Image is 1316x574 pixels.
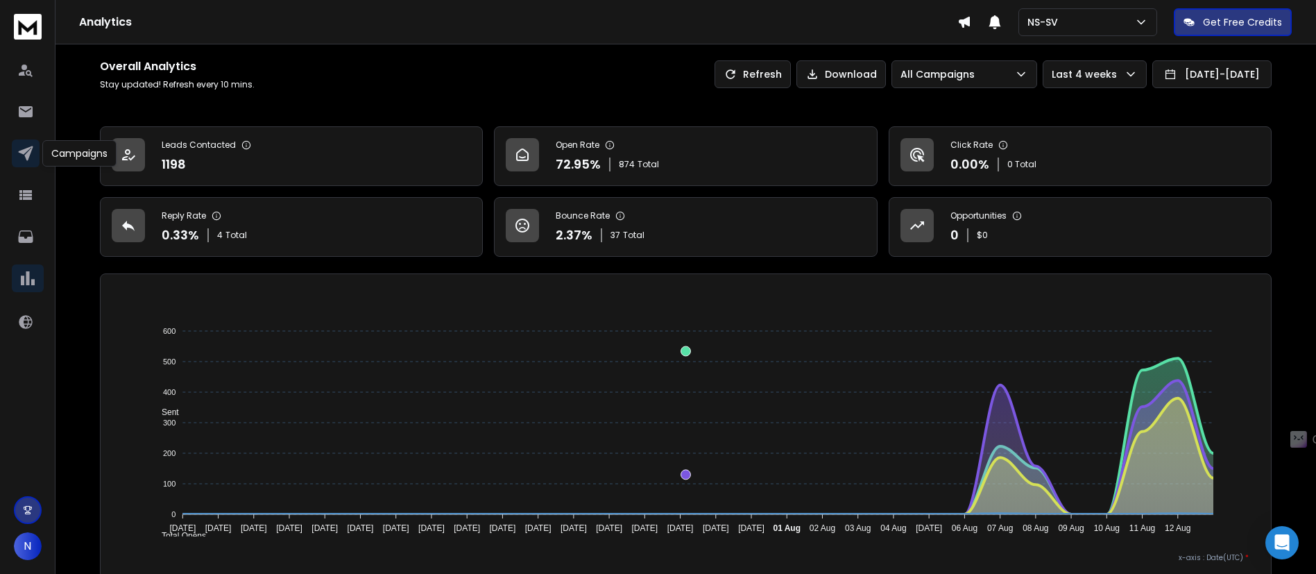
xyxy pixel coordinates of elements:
p: $ 0 [977,230,988,241]
p: 72.95 % [556,155,601,174]
p: 0 Total [1007,159,1036,170]
p: Last 4 weeks [1052,67,1122,81]
a: Open Rate72.95%874Total [494,126,877,186]
p: Download [825,67,877,81]
a: Leads Contacted1198 [100,126,483,186]
tspan: 04 Aug [880,523,906,533]
tspan: [DATE] [525,523,552,533]
p: 1198 [162,155,186,174]
img: logo [14,14,42,40]
tspan: 09 Aug [1059,523,1084,533]
span: 4 [217,230,223,241]
tspan: [DATE] [596,523,622,533]
tspan: [DATE] [561,523,587,533]
p: x-axis : Date(UTC) [123,552,1249,563]
tspan: 03 Aug [845,523,871,533]
p: Bounce Rate [556,210,610,221]
tspan: [DATE] [311,523,338,533]
span: Total Opens [151,531,206,541]
tspan: [DATE] [205,523,231,533]
tspan: 300 [163,419,176,427]
p: 0.00 % [950,155,989,174]
tspan: 10 Aug [1094,523,1120,533]
span: Total [623,230,644,241]
p: 0.33 % [162,226,199,245]
button: Refresh [715,60,791,88]
span: Total [638,159,659,170]
tspan: 400 [163,388,176,396]
tspan: [DATE] [169,523,196,533]
span: 37 [610,230,620,241]
tspan: [DATE] [454,523,480,533]
tspan: [DATE] [276,523,302,533]
tspan: 500 [163,357,176,366]
tspan: 06 Aug [952,523,977,533]
p: Click Rate [950,140,993,151]
tspan: [DATE] [489,523,515,533]
button: Download [796,60,886,88]
p: Refresh [743,67,782,81]
div: Campaigns [42,140,117,167]
h1: Overall Analytics [100,58,255,75]
button: Get Free Credits [1174,8,1292,36]
button: N [14,532,42,560]
p: Reply Rate [162,210,206,221]
p: Stay updated! Refresh every 10 mins. [100,79,255,90]
button: [DATE]-[DATE] [1152,60,1272,88]
p: Opportunities [950,210,1007,221]
tspan: 0 [171,510,176,518]
p: 2.37 % [556,226,592,245]
tspan: [DATE] [631,523,658,533]
tspan: [DATE] [347,523,373,533]
p: All Campaigns [900,67,980,81]
p: 0 [950,226,959,245]
tspan: [DATE] [418,523,445,533]
tspan: 02 Aug [810,523,835,533]
span: Total [225,230,247,241]
p: Get Free Credits [1203,15,1282,29]
tspan: 100 [163,480,176,488]
tspan: 200 [163,449,176,457]
tspan: 01 Aug [774,523,801,533]
tspan: [DATE] [916,523,942,533]
tspan: [DATE] [667,523,694,533]
tspan: 11 Aug [1129,523,1155,533]
tspan: [DATE] [241,523,267,533]
p: Open Rate [556,140,599,151]
tspan: 07 Aug [987,523,1013,533]
a: Opportunities0$0 [889,197,1272,257]
tspan: [DATE] [738,523,764,533]
p: NS-SV [1027,15,1063,29]
p: Leads Contacted [162,140,236,151]
span: 874 [619,159,635,170]
tspan: [DATE] [383,523,409,533]
a: Reply Rate0.33%4Total [100,197,483,257]
a: Bounce Rate2.37%37Total [494,197,877,257]
span: Sent [151,407,179,417]
a: Click Rate0.00%0 Total [889,126,1272,186]
tspan: [DATE] [703,523,729,533]
h1: Analytics [79,14,957,31]
tspan: 600 [163,327,176,335]
tspan: 12 Aug [1165,523,1190,533]
div: Open Intercom Messenger [1265,526,1299,559]
tspan: 08 Aug [1023,523,1048,533]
